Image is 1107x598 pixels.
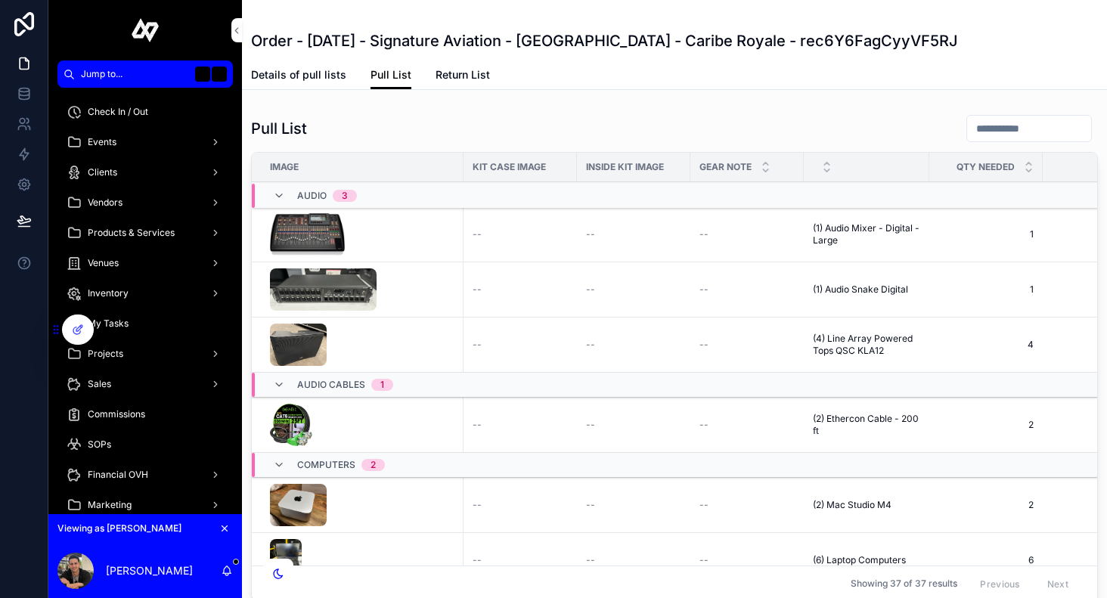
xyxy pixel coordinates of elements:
[473,554,482,566] span: --
[586,339,595,351] span: --
[813,284,908,296] span: (1) Audio Snake Digital
[270,213,345,256] img: x32.jpg
[586,228,681,240] a: --
[938,228,1034,240] a: 1
[699,284,795,296] a: --
[473,339,568,351] a: --
[57,310,233,337] a: My Tasks
[473,499,482,511] span: --
[88,408,145,420] span: Commissions
[270,484,454,526] a: image.jpg
[813,413,920,437] a: (2) Ethercon Cable - 200 ft
[342,190,348,202] div: 3
[88,227,175,239] span: Products & Services
[270,484,327,526] img: image.jpg
[473,499,568,511] a: --
[251,118,307,139] h1: Pull List
[57,401,233,428] a: Commissions
[88,197,122,209] span: Vendors
[88,469,148,481] span: Financial OVH
[586,284,595,296] span: --
[88,257,119,269] span: Venues
[699,228,795,240] a: --
[81,68,189,80] span: Jump to...
[270,268,377,311] img: Digital-snake.png
[88,499,132,511] span: Marketing
[699,339,709,351] span: --
[371,67,411,82] span: Pull List
[57,340,233,367] a: Projects
[473,419,568,431] a: --
[213,68,225,80] span: K
[813,554,920,566] a: (6) Laptop Computers
[270,213,454,256] a: x32.jpg
[371,459,376,471] div: 2
[473,161,546,173] span: Kit Case Image
[57,129,233,156] a: Events
[270,404,312,446] img: 81C-aUPq+2L._AC_SL1500_.jpg
[251,61,346,91] a: Details of pull lists
[938,284,1034,296] a: 1
[106,563,193,578] p: [PERSON_NAME]
[699,228,709,240] span: --
[938,499,1034,511] a: 2
[813,499,920,511] a: (2) Mac Studio M4
[270,404,454,446] a: 81C-aUPq+2L._AC_SL1500_.jpg
[251,30,958,51] h1: Order - [DATE] - Signature Aviation - [GEOGRAPHIC_DATA] - Caribe Royale - rec6Y6FagCyyVF5RJ
[699,419,795,431] a: --
[586,419,595,431] span: --
[270,268,454,311] a: Digital-snake.png
[57,461,233,488] a: Financial OVH
[57,60,233,88] button: Jump to...K
[586,499,595,511] span: --
[586,228,595,240] span: --
[57,219,233,246] a: Products & Services
[57,431,233,458] a: SOPs
[88,348,123,360] span: Projects
[586,554,681,566] a: --
[57,159,233,186] a: Clients
[586,161,664,173] span: Inside Kit Image
[270,324,454,366] a: 12-INCH-Line-Array-Speaker-QSC-KLA12-.jpg
[88,318,129,330] span: My Tasks
[699,284,709,296] span: --
[436,67,490,82] span: Return List
[380,379,384,391] div: 1
[699,554,795,566] a: --
[699,419,709,431] span: --
[473,419,482,431] span: --
[586,419,681,431] a: --
[88,438,111,451] span: SOPs
[57,249,233,277] a: Venues
[88,166,117,178] span: Clients
[297,379,365,391] span: Audio Cables
[938,339,1034,351] a: 4
[57,189,233,216] a: Vendors
[586,554,595,566] span: --
[699,339,795,351] a: --
[436,61,490,91] a: Return List
[57,491,233,519] a: Marketing
[473,554,568,566] a: --
[699,499,795,511] a: --
[813,333,920,357] span: (4) Line Array Powered Tops QSC KLA12
[251,67,346,82] span: Details of pull lists
[699,499,709,511] span: --
[699,161,752,173] span: Gear Note
[938,554,1034,566] a: 6
[813,499,891,511] span: (2) Mac Studio M4
[270,324,327,366] img: 12-INCH-Line-Array-Speaker-QSC-KLA12-.jpg
[57,98,233,125] a: Check In / Out
[57,522,181,534] span: Viewing as [PERSON_NAME]
[813,222,920,246] a: (1) Audio Mixer - Digital - Large
[88,378,111,390] span: Sales
[851,578,957,590] span: Showing 37 of 37 results
[938,419,1034,431] span: 2
[132,18,160,42] img: App logo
